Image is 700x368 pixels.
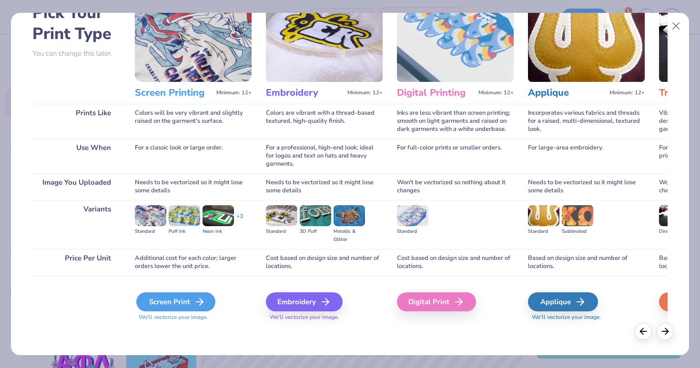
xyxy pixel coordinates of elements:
[266,205,297,226] img: Standard
[266,292,343,311] div: Embroidery
[216,90,252,96] span: Minimum: 12+
[659,205,690,226] img: Direct-to-film
[32,200,121,249] div: Variants
[32,50,121,58] p: You can change this later.
[528,205,559,226] img: Standard
[135,313,252,321] span: We'll vectorize your image.
[266,173,383,200] div: Needs to be vectorized so it might lose some details
[135,104,252,139] div: Colors will be very vibrant and slightly raised on the garment's surface.
[397,173,514,200] div: Won't be vectorized so nothing about it changes
[397,87,475,99] h3: Digital Printing
[136,292,215,311] div: Screen Print
[334,205,365,226] img: Metallic & Glitter
[266,249,383,276] div: Cost based on design size and number of locations.
[135,173,252,200] div: Needs to be vectorized so it might lose some details
[478,90,514,96] span: Minimum: 12+
[528,173,645,200] div: Needs to be vectorized so it might lose some details
[528,292,598,311] div: Applique
[266,104,383,139] div: Colors are vibrant with a thread-based textured, high-quality finish.
[528,104,645,139] div: Incorporates various fabrics and threads for a raised, multi-dimensional, textured look.
[667,17,685,35] button: Close
[236,212,243,229] div: + 3
[562,228,593,236] div: Sublimated
[334,228,365,244] div: Metallic & Glitter
[203,228,234,236] div: Neon Ink
[266,313,383,321] span: We'll vectorize your image.
[266,87,344,99] h3: Embroidery
[347,90,383,96] span: Minimum: 12+
[300,205,331,226] img: 3D Puff
[397,139,514,173] div: For full-color prints or smaller orders.
[266,228,297,236] div: Standard
[203,205,234,226] img: Neon Ink
[135,139,252,173] div: For a classic look or large order.
[397,249,514,276] div: Cost based on design size and number of locations.
[397,104,514,139] div: Inks are less vibrant than screen printing; smooth on light garments and raised on dark garments ...
[528,139,645,173] div: For large-area embroidery.
[32,104,121,139] div: Prints Like
[32,139,121,173] div: Use When
[266,139,383,173] div: For a professional, high-end look; ideal for logos and text on hats and heavy garments.
[397,292,476,311] div: Digital Print
[397,228,428,236] div: Standard
[528,228,559,236] div: Standard
[169,205,200,226] img: Puff Ink
[397,205,428,226] img: Standard
[659,228,690,236] div: Direct-to-film
[528,87,606,99] h3: Applique
[135,87,213,99] h3: Screen Printing
[300,228,331,236] div: 3D Puff
[32,249,121,276] div: Price Per Unit
[135,228,166,236] div: Standard
[609,90,645,96] span: Minimum: 12+
[135,205,166,226] img: Standard
[562,205,593,226] img: Sublimated
[169,228,200,236] div: Puff Ink
[528,249,645,276] div: Based on design size and number of locations.
[135,249,252,276] div: Additional cost for each color; larger orders lower the unit price.
[32,2,121,44] h2: Pick Your Print Type
[32,173,121,200] div: Image You Uploaded
[528,313,645,321] span: We'll vectorize your image.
